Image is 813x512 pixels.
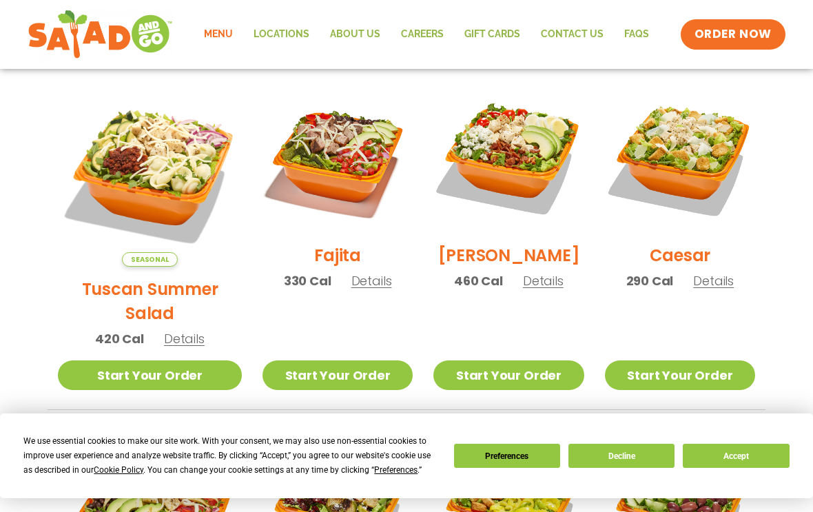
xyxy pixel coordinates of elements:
[531,19,614,50] a: Contact Us
[605,83,755,233] img: Product photo for Caesar Salad
[320,19,391,50] a: About Us
[454,19,531,50] a: GIFT CARDS
[433,360,584,390] a: Start Your Order
[263,83,413,233] img: Product photo for Fajita Salad
[391,19,454,50] a: Careers
[614,19,659,50] a: FAQs
[693,272,734,289] span: Details
[243,19,320,50] a: Locations
[568,444,675,468] button: Decline
[28,7,173,62] img: new-SAG-logo-768×292
[122,252,178,267] span: Seasonal
[94,465,143,475] span: Cookie Policy
[683,444,789,468] button: Accept
[95,329,144,348] span: 420 Cal
[374,465,418,475] span: Preferences
[263,360,413,390] a: Start Your Order
[454,444,560,468] button: Preferences
[351,272,392,289] span: Details
[284,272,331,290] span: 330 Cal
[605,360,755,390] a: Start Your Order
[58,360,242,390] a: Start Your Order
[23,434,437,478] div: We use essential cookies to make our site work. With your consent, we may also use non-essential ...
[454,272,503,290] span: 460 Cal
[523,272,564,289] span: Details
[681,19,785,50] a: ORDER NOW
[58,83,242,267] img: Product photo for Tuscan Summer Salad
[194,19,243,50] a: Menu
[650,243,711,267] h2: Caesar
[438,243,580,267] h2: [PERSON_NAME]
[626,272,674,290] span: 290 Cal
[58,277,242,325] h2: Tuscan Summer Salad
[194,19,659,50] nav: Menu
[433,83,584,233] img: Product photo for Cobb Salad
[314,243,361,267] h2: Fajita
[164,330,205,347] span: Details
[694,26,772,43] span: ORDER NOW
